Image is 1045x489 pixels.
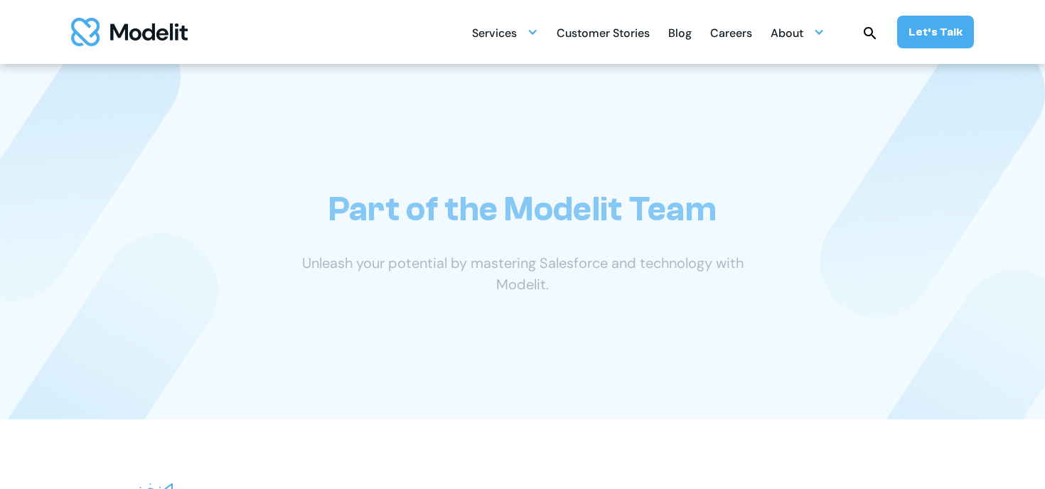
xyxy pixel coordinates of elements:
[472,21,517,48] div: Services
[771,21,803,48] div: About
[557,21,650,48] div: Customer Stories
[909,24,963,40] div: Let’s Talk
[668,18,692,46] a: Blog
[710,21,752,48] div: Careers
[771,18,825,46] div: About
[71,18,188,46] img: modelit logo
[71,18,188,46] a: home
[710,18,752,46] a: Careers
[557,18,650,46] a: Customer Stories
[897,16,974,48] a: Let’s Talk
[328,189,717,230] h1: Part of the Modelit Team
[668,21,692,48] div: Blog
[472,18,538,46] div: Services
[277,252,768,295] p: Unleash your potential by mastering Salesforce and technology with Modelit.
